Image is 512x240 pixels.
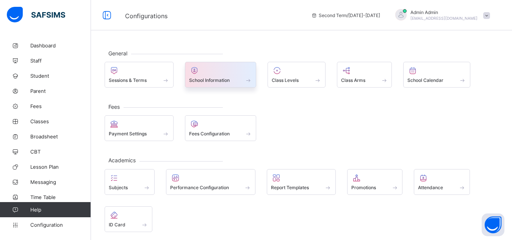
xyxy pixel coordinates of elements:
[30,164,91,170] span: Lesson Plan
[268,62,326,88] div: Class Levels
[30,194,91,200] span: Time Table
[410,16,478,20] span: [EMAIL_ADDRESS][DOMAIN_NAME]
[185,115,257,141] div: Fees Configuration
[105,104,124,110] span: Fees
[185,62,257,88] div: School Information
[170,185,229,190] span: Performance Configuration
[189,77,230,83] span: School Information
[189,131,230,136] span: Fees Configuration
[482,213,504,236] button: Open asap
[414,169,470,195] div: Attendance
[30,222,91,228] span: Configuration
[311,13,380,18] span: session/term information
[125,12,168,20] span: Configurations
[105,115,174,141] div: Payment Settings
[410,9,478,15] span: Admin Admin
[30,179,91,185] span: Messaging
[351,185,376,190] span: Promotions
[30,42,91,49] span: Dashboard
[30,149,91,155] span: CBT
[105,62,174,88] div: Sessions & Terms
[105,169,155,195] div: Subjects
[418,185,443,190] span: Attendance
[30,133,91,140] span: Broadsheet
[30,88,91,94] span: Parent
[109,222,125,227] span: ID Card
[109,77,147,83] span: Sessions & Terms
[271,185,309,190] span: Report Templates
[7,7,65,23] img: safsims
[337,62,392,88] div: Class Arms
[105,206,152,232] div: ID Card
[272,77,299,83] span: Class Levels
[388,9,494,22] div: AdminAdmin
[347,169,403,195] div: Promotions
[267,169,336,195] div: Report Templates
[403,62,470,88] div: School Calendar
[30,103,91,109] span: Fees
[105,50,131,56] span: General
[30,58,91,64] span: Staff
[407,77,443,83] span: School Calendar
[30,73,91,79] span: Student
[30,207,91,213] span: Help
[105,157,139,163] span: Academics
[30,118,91,124] span: Classes
[109,185,128,190] span: Subjects
[341,77,365,83] span: Class Arms
[109,131,147,136] span: Payment Settings
[166,169,256,195] div: Performance Configuration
